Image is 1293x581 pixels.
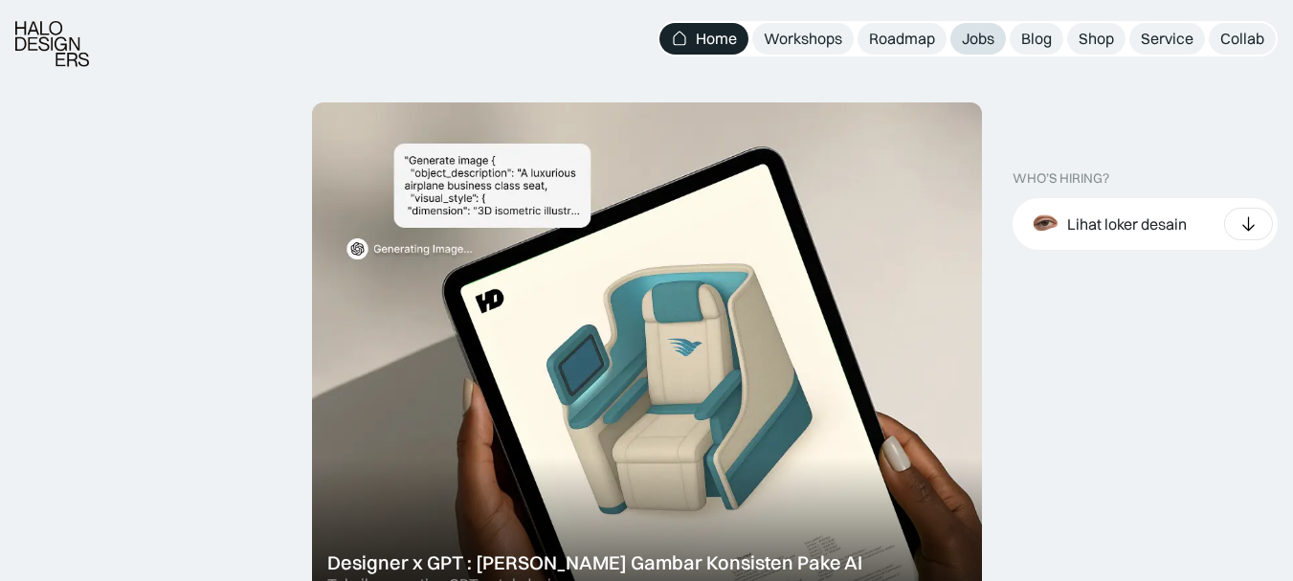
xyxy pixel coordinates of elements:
[1021,29,1052,49] div: Blog
[696,29,737,49] div: Home
[764,29,842,49] div: Workshops
[962,29,994,49] div: Jobs
[1209,23,1276,55] a: Collab
[869,29,935,49] div: Roadmap
[659,23,748,55] a: Home
[1079,29,1114,49] div: Shop
[1220,29,1264,49] div: Collab
[1010,23,1063,55] a: Blog
[1141,29,1193,49] div: Service
[858,23,947,55] a: Roadmap
[752,23,854,55] a: Workshops
[1013,170,1109,187] div: WHO’S HIRING?
[950,23,1006,55] a: Jobs
[1067,23,1126,55] a: Shop
[1067,214,1187,235] div: Lihat loker desain
[1129,23,1205,55] a: Service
